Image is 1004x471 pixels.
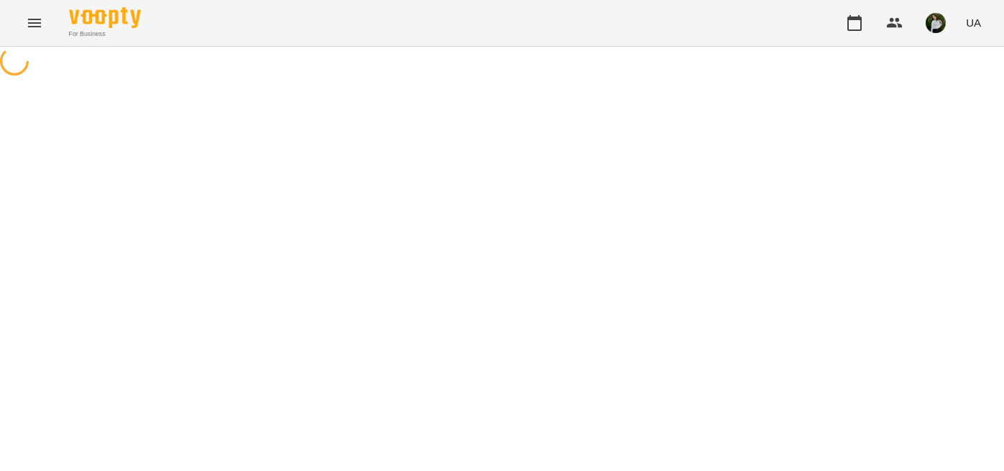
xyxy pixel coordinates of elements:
span: UA [966,15,981,30]
img: Voopty Logo [69,7,141,28]
span: For Business [69,29,141,39]
button: UA [960,9,987,36]
img: 6b662c501955233907b073253d93c30f.jpg [926,13,946,33]
button: Menu [17,6,52,40]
